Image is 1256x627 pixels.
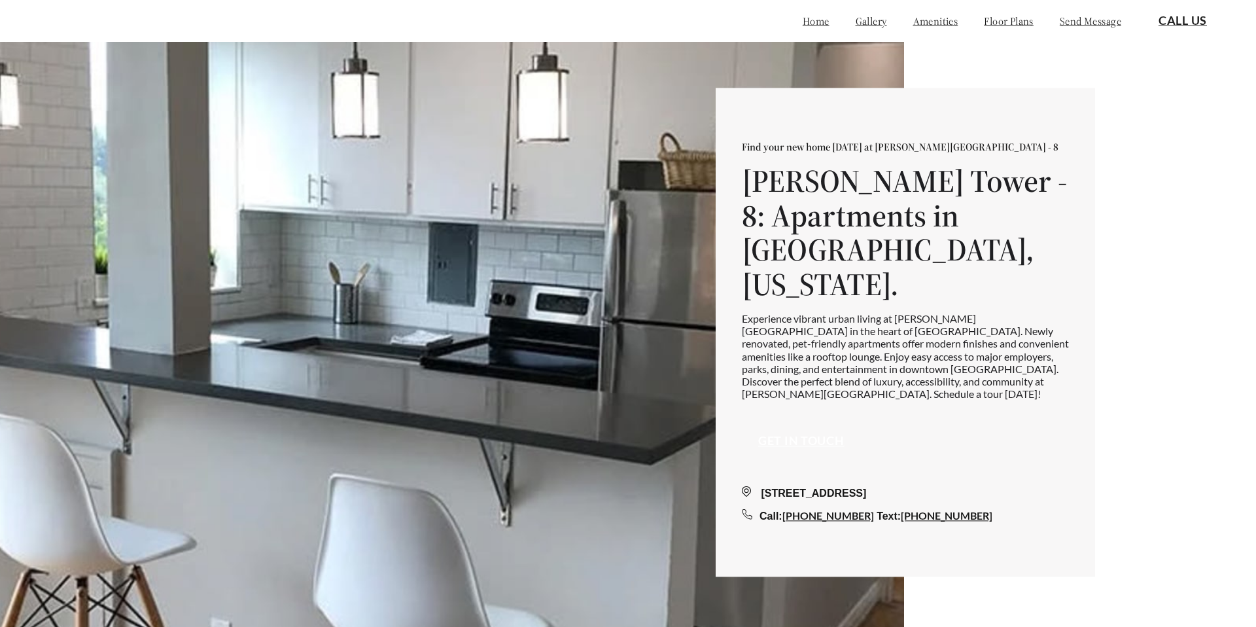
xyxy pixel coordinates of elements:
a: Get in touch [758,435,845,449]
a: [PHONE_NUMBER] [901,509,992,522]
a: floor plans [984,14,1034,27]
div: [STREET_ADDRESS] [742,486,1069,501]
p: Experience vibrant urban living at [PERSON_NAME][GEOGRAPHIC_DATA] in the heart of [GEOGRAPHIC_DAT... [742,312,1069,400]
a: amenities [913,14,958,27]
a: send message [1060,14,1121,27]
a: gallery [856,14,887,27]
span: Call: [759,511,782,522]
a: home [803,14,829,27]
button: Get in touch [742,427,861,457]
button: Call Us [1142,6,1223,36]
span: Text: [877,511,901,522]
a: [PHONE_NUMBER] [782,509,874,522]
p: Find your new home [DATE] at [PERSON_NAME][GEOGRAPHIC_DATA] - 8 [742,140,1069,153]
a: Call Us [1159,14,1207,28]
h1: [PERSON_NAME] Tower - 8: Apartments in [GEOGRAPHIC_DATA], [US_STATE]. [742,164,1069,302]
